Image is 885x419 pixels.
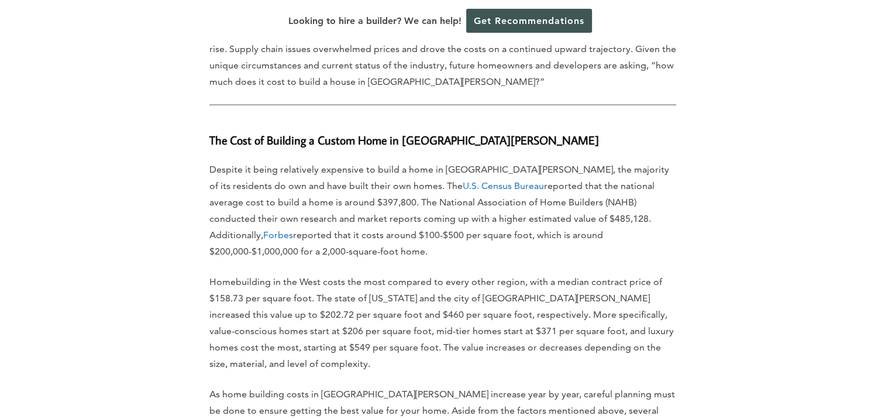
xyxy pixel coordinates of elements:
[209,132,599,147] strong: The Cost of Building a Custom Home in [GEOGRAPHIC_DATA][PERSON_NAME]
[209,274,676,372] p: Homebuilding in the West costs the most compared to every other region, with a median contract pr...
[466,9,592,33] a: Get Recommendations
[209,180,655,241] span: reported that the national average cost to build a home is around $397,800. The National Associat...
[209,27,676,87] span: With the [MEDICAL_DATA] pandemic ravaging the world, the home building costs in this city were al...
[463,180,544,191] a: U.S. Census Bureau
[209,164,669,191] span: Despite it being relatively expensive to build a home in [GEOGRAPHIC_DATA][PERSON_NAME], the majo...
[263,229,293,241] a: Forbes
[209,229,603,257] span: reported that it costs around $100-$500 per square foot, which is around $200,000-$1,000,000 for ...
